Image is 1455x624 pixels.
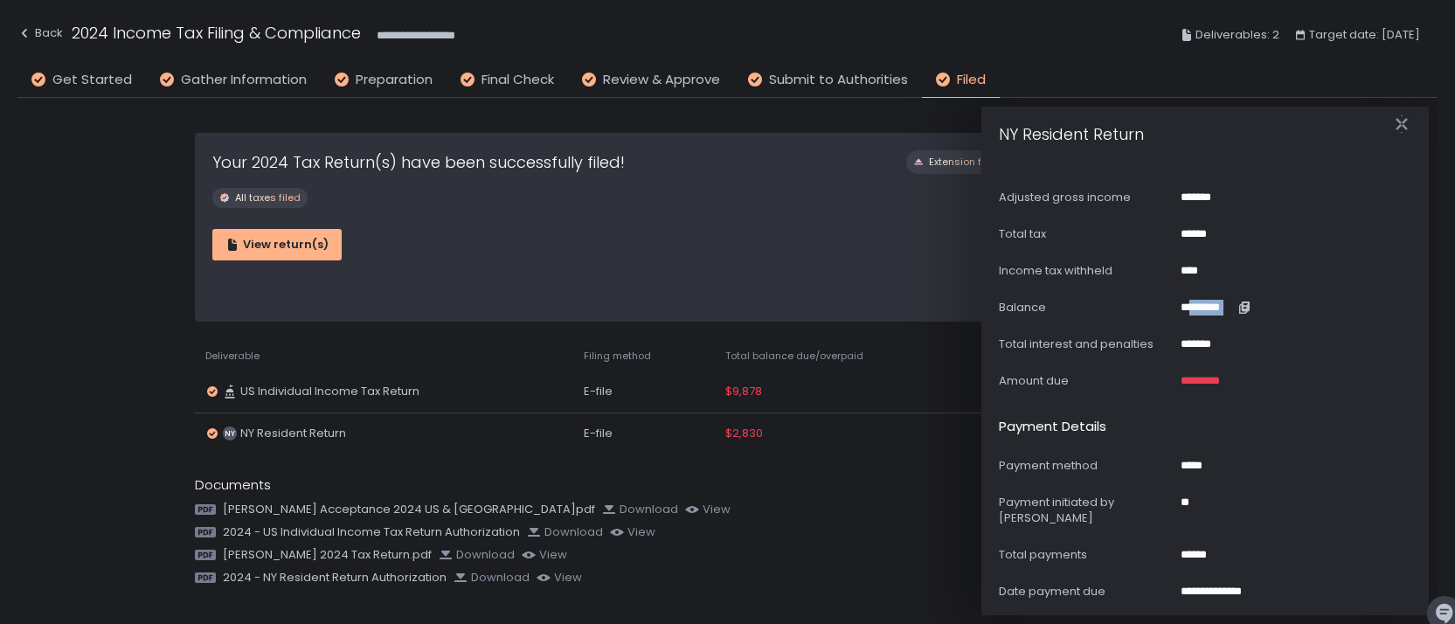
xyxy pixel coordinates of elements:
button: Download [439,547,515,563]
button: view [685,502,731,517]
div: Total interest and penalties [999,336,1174,352]
span: Submit to Authorities [769,70,908,90]
span: Total balance due/overpaid [725,350,863,363]
button: View return(s) [212,229,342,260]
div: Documents [195,475,1260,496]
div: Income tax withheld [999,263,1174,279]
button: view [522,547,567,563]
span: Final Check [482,70,554,90]
div: E-file [584,384,704,399]
div: Adjusted gross income [999,190,1174,205]
span: Extension filed [929,156,1000,169]
div: Payment initiated by [PERSON_NAME] [999,495,1174,526]
span: Preparation [356,70,433,90]
div: Payment method [999,458,1174,474]
span: Review & Approve [603,70,720,90]
span: Get Started [52,70,132,90]
div: View return(s) [225,237,329,253]
span: Filing method [584,350,651,363]
button: Download [602,502,678,517]
div: Date payment due [999,584,1174,600]
span: 2024 - NY Resident Return Authorization [223,570,447,586]
span: US Individual Income Tax Return [240,384,419,399]
button: Back [17,21,63,50]
div: Total tax [999,226,1174,242]
span: Gather Information [181,70,307,90]
span: [PERSON_NAME] Acceptance 2024 US & [GEOGRAPHIC_DATA]pdf [223,502,595,517]
span: 2024 - US Individual Income Tax Return Authorization [223,524,520,540]
span: Deliverables: 2 [1195,24,1279,45]
div: Total payments [999,547,1174,563]
h1: NY Resident Return [999,101,1144,146]
span: Target date: [DATE] [1309,24,1420,45]
div: Balance [999,300,1174,315]
h1: Your 2024 Tax Return(s) have been successfully filed! [212,150,625,174]
button: view [610,524,655,540]
span: $2,830 [725,426,763,441]
div: E-file [584,426,704,441]
span: All taxes filed [235,191,301,205]
span: NY Resident Return [240,426,346,441]
div: Back [17,23,63,44]
button: view [537,570,582,586]
button: Download [454,570,530,586]
span: [PERSON_NAME] 2024 Tax Return.pdf [223,547,432,563]
span: $9,878 [725,384,762,399]
div: Amount due [999,373,1174,389]
h2: Payment details [999,417,1106,437]
text: NY [225,428,235,439]
span: Filed [957,70,986,90]
span: Deliverable [205,350,260,363]
button: Download [527,524,603,540]
h1: 2024 Income Tax Filing & Compliance [72,21,361,45]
